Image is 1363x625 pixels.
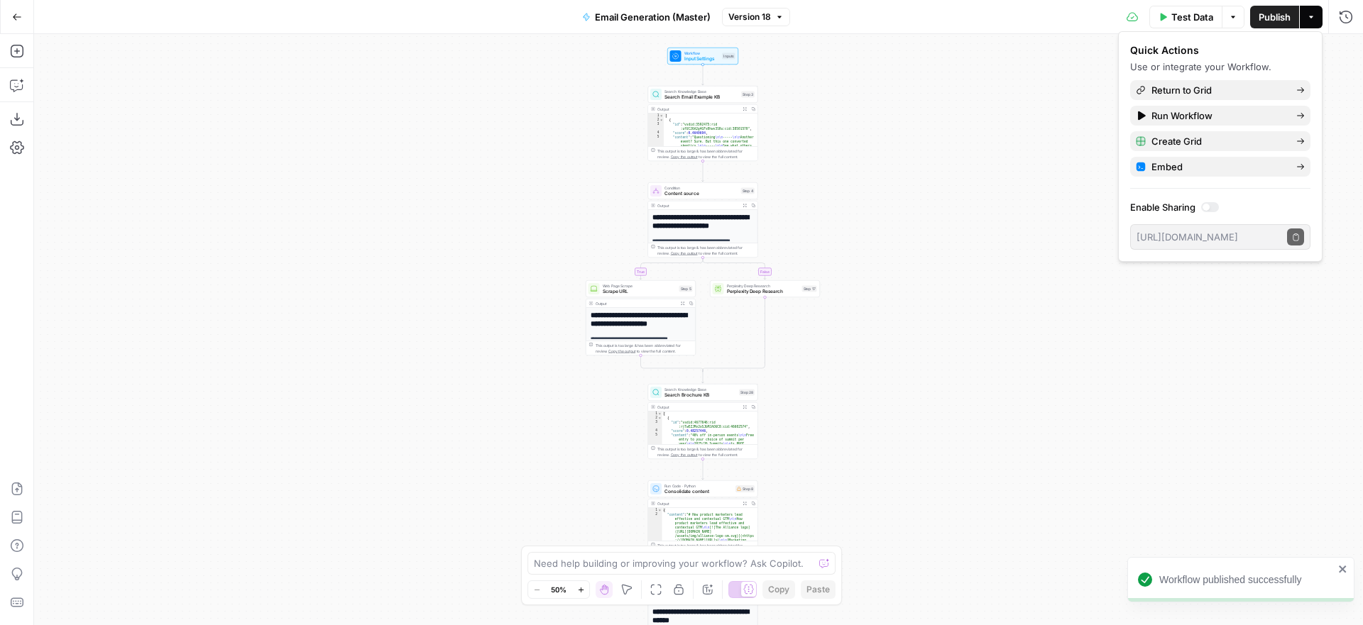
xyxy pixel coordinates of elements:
[1151,160,1285,174] span: Embed
[1171,10,1213,24] span: Test Data
[741,92,755,98] div: Step 3
[802,286,817,292] div: Step 17
[648,131,664,135] div: 4
[603,288,677,295] span: Scrape URL
[664,483,733,489] span: Run Code · Python
[702,459,704,480] g: Edge from step_28 to step_8
[703,297,765,372] g: Edge from step_17 to step_4-conditional-end
[574,6,719,28] button: Email Generation (Master)
[648,428,662,433] div: 4
[648,384,758,459] div: Search Knowledge BaseSearch Brochure KBStep 28Output[ { "id":"vsdid:4677646:rid :rjTwEZJMv2oSJbMJ...
[735,485,755,492] div: Step 8
[596,343,693,354] div: This output is too large & has been abbreviated for review. to view the full content.
[702,370,704,384] g: Edge from step_4-conditional-end to step_28
[1151,134,1285,148] span: Create Grid
[768,583,789,596] span: Copy
[603,283,677,289] span: Web Page Scrape
[664,392,736,399] span: Search Brochure KB
[659,114,664,118] span: Toggle code folding, rows 1 through 25
[648,420,662,428] div: 3
[728,11,771,23] span: Version 18
[648,135,664,156] div: 5
[671,251,698,255] span: Copy the output
[1130,200,1310,214] label: Enable Sharing
[596,301,677,306] div: Output
[595,10,711,24] span: Email Generation (Master)
[664,185,738,191] span: Condition
[657,245,755,256] div: This output is too large & has been abbreviated for review. to view the full content.
[608,349,635,353] span: Copy the output
[658,508,662,512] span: Toggle code folding, rows 1 through 3
[640,258,703,280] g: Edge from step_4 to step_5
[648,118,664,122] div: 2
[1151,83,1285,97] span: Return to Grid
[657,446,755,458] div: This output is too large & has been abbreviated for review. to view the full content.
[657,148,755,160] div: This output is too large & has been abbreviated for review. to view the full content.
[657,404,738,410] div: Output
[702,161,704,182] g: Edge from step_3 to step_4
[671,453,698,457] span: Copy the output
[1130,61,1271,72] span: Use or integrate your Workflow.
[806,583,830,596] span: Paste
[727,288,799,295] span: Perplexity Deep Research
[1259,10,1291,24] span: Publish
[664,488,733,495] span: Consolidate content
[648,508,662,512] div: 1
[664,89,738,94] span: Search Knowledge Base
[1130,43,1310,57] div: Quick Actions
[658,416,662,420] span: Toggle code folding, rows 2 through 6
[739,389,755,396] div: Step 28
[703,258,766,280] g: Edge from step_4 to step_17
[648,86,758,161] div: Search Knowledge BaseSearch Email Example KBStep 3Output[ { "id":"vsdid:3592475:rid :ufUC26A2g4GF...
[1151,109,1285,123] span: Run Workflow
[657,501,738,507] div: Output
[1250,6,1299,28] button: Publish
[641,355,704,372] g: Edge from step_5 to step_4-conditional-end
[648,480,758,555] div: Run Code · PythonConsolidate contentStep 8Output{ "content":"# How product marketers lead effecti...
[1149,6,1222,28] button: Test Data
[762,580,795,599] button: Copy
[722,8,790,26] button: Version 18
[801,580,836,599] button: Paste
[648,48,758,65] div: WorkflowInput SettingsInputs
[657,203,738,209] div: Output
[657,543,755,554] div: This output is too large & has been abbreviated for review. to view the full content.
[664,190,738,197] span: Content source
[657,106,738,112] div: Output
[648,416,662,420] div: 2
[659,118,664,122] span: Toggle code folding, rows 2 through 19
[702,65,704,85] g: Edge from start to step_3
[741,188,755,194] div: Step 4
[671,155,698,159] span: Copy the output
[648,411,662,416] div: 1
[648,114,664,118] div: 1
[727,283,799,289] span: Perplexity Deep Research
[1338,563,1348,575] button: close
[648,122,664,131] div: 3
[684,50,720,56] span: Workflow
[684,55,720,62] span: Input Settings
[722,53,735,60] div: Inputs
[664,387,736,392] span: Search Knowledge Base
[679,286,693,292] div: Step 5
[551,584,566,595] span: 50%
[710,280,820,297] div: Perplexity Deep ResearchPerplexity Deep ResearchStep 17
[1159,573,1334,587] div: Workflow published successfully
[658,411,662,416] span: Toggle code folding, rows 1 through 7
[664,94,738,101] span: Search Email Example KB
